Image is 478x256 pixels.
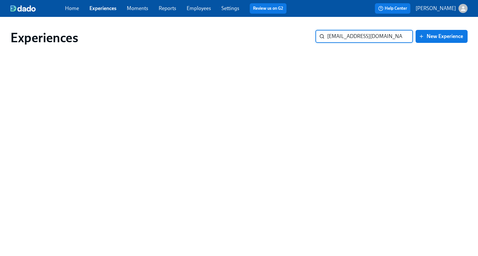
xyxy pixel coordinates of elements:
[327,30,413,43] input: Search by name
[378,5,407,12] span: Help Center
[127,5,148,11] a: Moments
[10,5,36,12] img: dado
[187,5,211,11] a: Employees
[420,33,463,40] span: New Experience
[416,5,456,12] p: [PERSON_NAME]
[10,30,78,45] h1: Experiences
[89,5,116,11] a: Experiences
[416,4,468,13] button: [PERSON_NAME]
[250,3,286,14] button: Review us on G2
[10,5,65,12] a: dado
[221,5,239,11] a: Settings
[65,5,79,11] a: Home
[253,5,283,12] a: Review us on G2
[416,30,468,43] button: New Experience
[375,3,410,14] button: Help Center
[159,5,176,11] a: Reports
